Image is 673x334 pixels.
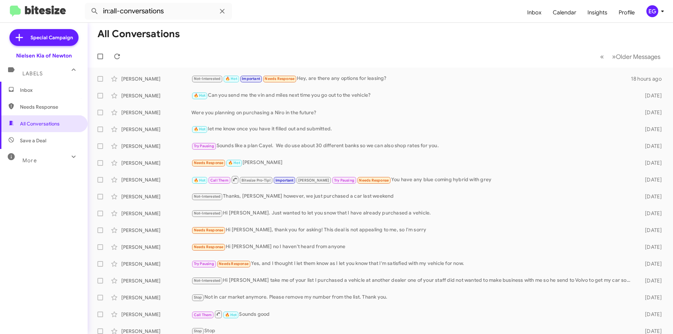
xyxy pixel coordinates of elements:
[191,293,634,301] div: Not in car market anymore. Please remove my number from the list. Thank you.
[634,159,667,166] div: [DATE]
[191,142,634,150] div: Sounds like a plan Cayel. We do use about 30 different banks so we can also shop rates for you.
[634,143,667,150] div: [DATE]
[228,161,240,165] span: 🔥 Hot
[640,5,665,17] button: EG
[634,277,667,284] div: [DATE]
[121,143,191,150] div: [PERSON_NAME]
[634,294,667,301] div: [DATE]
[634,176,667,183] div: [DATE]
[9,29,79,46] a: Special Campaign
[20,103,80,110] span: Needs Response
[634,92,667,99] div: [DATE]
[612,52,616,61] span: »
[613,2,640,23] a: Profile
[191,125,634,133] div: let me know once you have it filled out and submitted.
[121,92,191,99] div: [PERSON_NAME]
[194,261,214,266] span: Try Pausing
[121,227,191,234] div: [PERSON_NAME]
[194,329,202,333] span: Stop
[191,226,634,234] div: Hi [PERSON_NAME], thank you for asking! This deal is not appealing to me, so I'm sorry
[225,313,237,317] span: 🔥 Hot
[191,209,634,217] div: Hi [PERSON_NAME]. Just wanted to let you snow that I have already purchased a vehicle.
[97,28,180,40] h1: All Conversations
[121,210,191,217] div: [PERSON_NAME]
[194,313,212,317] span: Call Them
[242,178,271,183] span: Bitesize Pro-Tip!
[85,3,232,20] input: Search
[276,178,294,183] span: Important
[242,76,260,81] span: Important
[359,178,389,183] span: Needs Response
[191,175,634,184] div: You have any blue coming hybrid with grey
[191,260,634,268] div: Yes, and I thought I let them know as I let you know that I'm satisfied with my vehicle for now.
[121,277,191,284] div: [PERSON_NAME]
[16,52,72,59] div: Nielsen Kia of Newton
[225,76,237,81] span: 🔥 Hot
[334,178,354,183] span: Try Pausing
[194,295,202,300] span: Stop
[265,76,294,81] span: Needs Response
[194,144,214,148] span: Try Pausing
[191,109,634,116] div: Were you planning on purchasing a Niro in the future?
[194,211,221,216] span: Not-Interested
[191,91,634,100] div: Can you send me the vin and miles next time you go out to the vehicle?
[600,52,604,61] span: «
[582,2,613,23] a: Insights
[194,93,206,98] span: 🔥 Hot
[596,49,608,64] button: Previous
[191,277,634,285] div: Hi [PERSON_NAME] take me of your list I purchased a vehicle at another dealer one of your staff d...
[634,193,667,200] div: [DATE]
[191,159,634,167] div: [PERSON_NAME]
[191,243,634,251] div: Hi [PERSON_NAME] no I haven't heard from anyone
[616,53,660,61] span: Older Messages
[121,260,191,267] div: [PERSON_NAME]
[547,2,582,23] a: Calendar
[20,137,46,144] span: Save a Deal
[194,76,221,81] span: Not-Interested
[191,310,634,319] div: Sounds good
[20,87,80,94] span: Inbox
[22,70,43,77] span: Labels
[194,178,206,183] span: 🔥 Hot
[210,178,229,183] span: Call Them
[121,244,191,251] div: [PERSON_NAME]
[30,34,73,41] span: Special Campaign
[298,178,329,183] span: [PERSON_NAME]
[121,109,191,116] div: [PERSON_NAME]
[194,245,224,249] span: Needs Response
[596,49,665,64] nav: Page navigation example
[121,126,191,133] div: [PERSON_NAME]
[191,192,634,200] div: Thanks, [PERSON_NAME] however, we just purchased a car last weekend
[20,120,60,127] span: All Conversations
[194,161,224,165] span: Needs Response
[121,193,191,200] div: [PERSON_NAME]
[634,227,667,234] div: [DATE]
[121,159,191,166] div: [PERSON_NAME]
[631,75,667,82] div: 18 hours ago
[194,228,224,232] span: Needs Response
[522,2,547,23] a: Inbox
[121,176,191,183] div: [PERSON_NAME]
[608,49,665,64] button: Next
[219,261,249,266] span: Needs Response
[194,194,221,199] span: Not-Interested
[634,260,667,267] div: [DATE]
[121,294,191,301] div: [PERSON_NAME]
[634,244,667,251] div: [DATE]
[634,210,667,217] div: [DATE]
[634,311,667,318] div: [DATE]
[194,278,221,283] span: Not-Interested
[646,5,658,17] div: EG
[634,126,667,133] div: [DATE]
[121,75,191,82] div: [PERSON_NAME]
[191,75,631,83] div: Hey, are there any options for leasing?
[194,127,206,131] span: 🔥 Hot
[634,109,667,116] div: [DATE]
[22,157,37,164] span: More
[121,311,191,318] div: [PERSON_NAME]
